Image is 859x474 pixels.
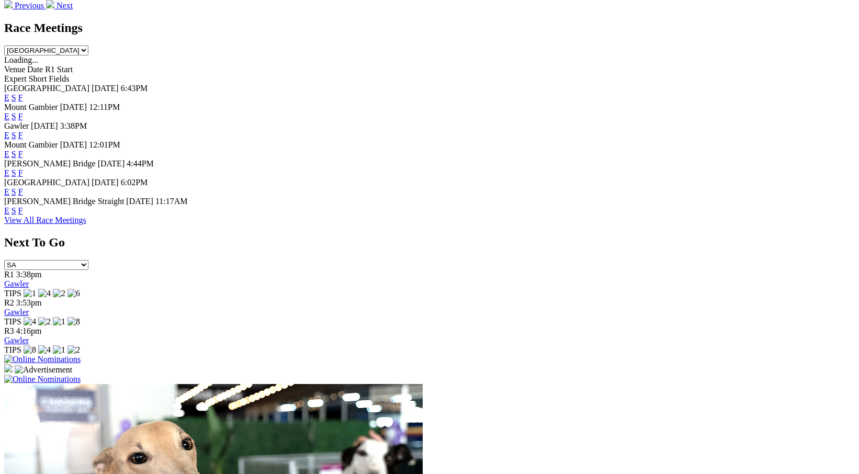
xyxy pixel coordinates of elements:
[16,326,42,335] span: 4:16pm
[89,140,120,149] span: 12:01PM
[53,345,65,355] img: 1
[121,84,148,93] span: 6:43PM
[16,270,42,279] span: 3:38pm
[121,178,148,187] span: 6:02PM
[4,21,855,35] h2: Race Meetings
[4,289,21,298] span: TIPS
[67,345,80,355] img: 2
[18,93,23,102] a: F
[4,140,58,149] span: Mount Gambier
[67,317,80,326] img: 8
[4,216,86,224] a: View All Race Meetings
[18,206,23,215] a: F
[12,187,16,196] a: S
[12,206,16,215] a: S
[155,197,188,206] span: 11:17AM
[45,65,73,74] span: R1 Start
[15,365,72,375] img: Advertisement
[18,150,23,159] a: F
[4,279,29,288] a: Gawler
[16,298,42,307] span: 3:53pm
[4,1,46,10] a: Previous
[92,84,119,93] span: [DATE]
[46,1,73,10] a: Next
[89,103,120,111] span: 12:11PM
[4,103,58,111] span: Mount Gambier
[4,336,29,345] a: Gawler
[60,121,87,130] span: 3:38PM
[4,178,89,187] span: [GEOGRAPHIC_DATA]
[12,150,16,159] a: S
[98,159,125,168] span: [DATE]
[127,159,154,168] span: 4:44PM
[18,112,23,121] a: F
[4,93,9,102] a: E
[56,1,73,10] span: Next
[4,187,9,196] a: E
[4,197,124,206] span: [PERSON_NAME] Bridge Straight
[24,289,36,298] img: 1
[18,168,23,177] a: F
[53,289,65,298] img: 2
[60,103,87,111] span: [DATE]
[18,187,23,196] a: F
[4,55,38,64] span: Loading...
[4,298,14,307] span: R2
[15,1,44,10] span: Previous
[4,159,96,168] span: [PERSON_NAME] Bridge
[4,74,27,83] span: Expert
[49,74,69,83] span: Fields
[4,270,14,279] span: R1
[126,197,153,206] span: [DATE]
[4,235,855,250] h2: Next To Go
[4,150,9,159] a: E
[38,289,51,298] img: 4
[4,131,9,140] a: E
[60,140,87,149] span: [DATE]
[12,93,16,102] a: S
[12,168,16,177] a: S
[4,112,9,121] a: E
[38,345,51,355] img: 4
[92,178,119,187] span: [DATE]
[4,355,81,364] img: Online Nominations
[31,121,58,130] span: [DATE]
[4,345,21,354] span: TIPS
[4,206,9,215] a: E
[4,308,29,317] a: Gawler
[4,65,25,74] span: Venue
[4,375,81,384] img: Online Nominations
[12,112,16,121] a: S
[18,131,23,140] a: F
[29,74,47,83] span: Short
[4,364,13,373] img: 15187_Greyhounds_GreysPlayCentral_Resize_SA_WebsiteBanner_300x115_2025.jpg
[24,345,36,355] img: 8
[24,317,36,326] img: 4
[4,121,29,130] span: Gawler
[38,317,51,326] img: 2
[4,168,9,177] a: E
[4,317,21,326] span: TIPS
[4,84,89,93] span: [GEOGRAPHIC_DATA]
[12,131,16,140] a: S
[67,289,80,298] img: 6
[27,65,43,74] span: Date
[53,317,65,326] img: 1
[4,326,14,335] span: R3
